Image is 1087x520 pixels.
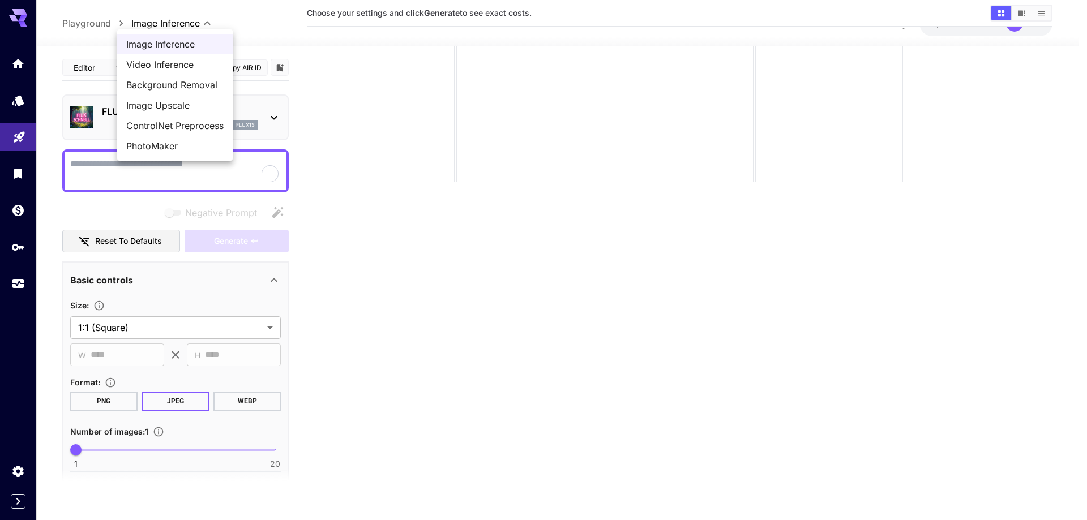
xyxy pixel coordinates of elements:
span: ControlNet Preprocess [126,119,224,132]
span: PhotoMaker [126,139,224,153]
span: Background Removal [126,78,224,92]
span: Video Inference [126,58,224,71]
span: Image Inference [126,37,224,51]
span: Image Upscale [126,98,224,112]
